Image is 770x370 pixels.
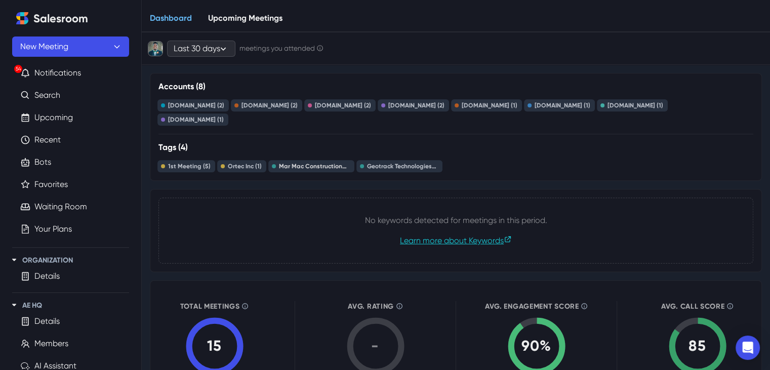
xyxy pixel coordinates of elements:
[22,300,42,311] p: AE HQ
[167,41,235,57] button: Last 30 days
[12,63,129,83] button: 54Notifications
[168,163,211,170] div: 1st Meeting (5)
[22,255,73,266] p: Organization
[535,102,590,109] div: [DOMAIN_NAME] (1)
[34,156,51,168] a: Bots
[506,336,567,357] div: 90%
[241,102,298,109] div: [DOMAIN_NAME] (2)
[388,102,444,109] div: [DOMAIN_NAME] (2)
[184,336,245,357] div: 15
[167,214,745,227] p: No keywords detected for meetings in this period.
[8,254,20,266] button: Toggle Organization
[158,301,270,312] p: Total Meetings
[142,5,200,32] a: Dashboard
[607,102,663,109] div: [DOMAIN_NAME] (1)
[200,5,291,32] a: Upcoming Meetings
[239,43,323,54] p: meetings you attended
[371,338,379,355] span: -
[641,301,753,312] p: Avg. Call Score
[34,270,60,282] a: Details
[279,163,350,170] div: Mar Mac Construction Products (1)
[12,36,129,57] button: New Meeting
[667,336,728,357] div: 85
[34,338,68,350] a: Members
[736,336,760,360] div: Open Intercom Messenger
[34,201,87,213] a: Waiting Room
[34,89,60,101] a: Search
[315,102,371,109] div: [DOMAIN_NAME] (2)
[168,116,224,123] div: [DOMAIN_NAME] (1)
[34,112,73,124] a: Upcoming
[34,223,72,235] a: Your Plans
[12,8,32,28] a: Home
[34,134,61,146] a: Recent
[158,142,188,152] h4: Tags (4)
[480,301,592,312] p: Avg. Engagement Score
[8,299,20,311] button: Toggle AE HQ
[168,102,224,109] div: [DOMAIN_NAME] (2)
[228,163,262,170] div: Ortec Inc (1)
[367,163,438,170] div: Geotrack Technologies (1)
[319,301,431,312] p: Avg. Rating
[462,102,517,109] div: [DOMAIN_NAME] (1)
[34,178,68,191] a: Favorites
[34,315,60,327] a: Details
[33,12,88,25] h2: Salesroom
[158,82,206,91] h4: Accounts (8)
[400,236,512,245] a: Learn more about Keywords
